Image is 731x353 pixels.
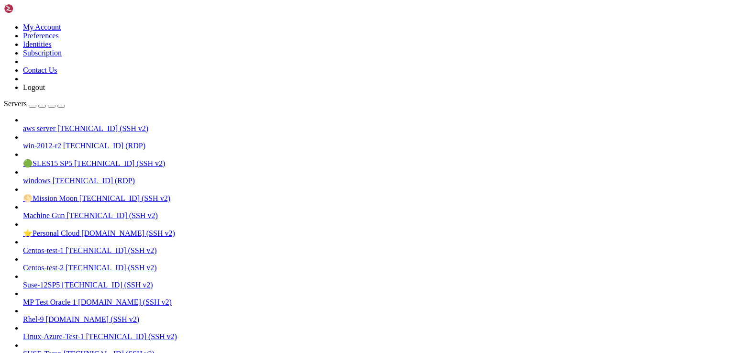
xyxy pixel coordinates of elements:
[66,246,156,254] span: [TECHNICAL_ID] (SSH v2)
[62,281,153,289] span: [TECHNICAL_ID] (SSH v2)
[23,315,44,323] span: Rhel-9
[23,315,727,324] a: Rhel-9 [DOMAIN_NAME] (SSH v2)
[23,124,55,132] span: aws server
[23,281,60,289] span: Suse-12SP5
[23,133,727,150] li: win-2012-r2 [TECHNICAL_ID] (RDP)
[86,332,177,341] span: [TECHNICAL_ID] (SSH v2)
[23,185,727,203] li: 🌕Mission Moon [TECHNICAL_ID] (SSH v2)
[4,99,27,108] span: Servers
[23,332,727,341] a: Linux-Azure-Test-1 [TECHNICAL_ID] (SSH v2)
[23,264,64,272] span: Centos-test-2
[23,238,727,255] li: Centos-test-1 [TECHNICAL_ID] (SSH v2)
[23,220,727,238] li: ⭐Personal Cloud [DOMAIN_NAME] (SSH v2)
[4,4,59,13] img: Shellngn
[23,194,78,202] span: 🌕Mission Moon
[53,176,135,185] span: [TECHNICAL_ID] (RDP)
[23,124,727,133] a: aws server [TECHNICAL_ID] (SSH v2)
[23,23,61,31] a: My Account
[23,116,727,133] li: aws server [TECHNICAL_ID] (SSH v2)
[23,324,727,341] li: Linux-Azure-Test-1 [TECHNICAL_ID] (SSH v2)
[23,40,52,48] a: Identities
[66,264,156,272] span: [TECHNICAL_ID] (SSH v2)
[81,229,175,237] span: [DOMAIN_NAME] (SSH v2)
[23,150,727,168] li: 🟢SLES15 SP5 [TECHNICAL_ID] (SSH v2)
[23,142,61,150] span: win-2012-r2
[23,298,76,306] span: MP Test Oracle 1
[23,83,45,91] a: Logout
[23,229,79,237] span: ⭐Personal Cloud
[23,194,727,203] a: 🌕Mission Moon [TECHNICAL_ID] (SSH v2)
[23,229,727,238] a: ⭐Personal Cloud [DOMAIN_NAME] (SSH v2)
[23,203,727,220] li: Machine Gun [TECHNICAL_ID] (SSH v2)
[23,281,727,289] a: Suse-12SP5 [TECHNICAL_ID] (SSH v2)
[23,264,727,272] a: Centos-test-2 [TECHNICAL_ID] (SSH v2)
[79,194,170,202] span: [TECHNICAL_ID] (SSH v2)
[23,211,727,220] a: Machine Gun [TECHNICAL_ID] (SSH v2)
[23,246,727,255] a: Centos-test-1 [TECHNICAL_ID] (SSH v2)
[63,142,145,150] span: [TECHNICAL_ID] (RDP)
[23,49,62,57] a: Subscription
[23,176,51,185] span: windows
[23,272,727,289] li: Suse-12SP5 [TECHNICAL_ID] (SSH v2)
[46,315,140,323] span: [DOMAIN_NAME] (SSH v2)
[23,176,727,185] a: windows [TECHNICAL_ID] (RDP)
[74,159,165,167] span: [TECHNICAL_ID] (SSH v2)
[23,255,727,272] li: Centos-test-2 [TECHNICAL_ID] (SSH v2)
[23,159,72,167] span: 🟢SLES15 SP5
[23,159,727,168] a: 🟢SLES15 SP5 [TECHNICAL_ID] (SSH v2)
[78,298,172,306] span: [DOMAIN_NAME] (SSH v2)
[23,168,727,185] li: windows [TECHNICAL_ID] (RDP)
[23,307,727,324] li: Rhel-9 [DOMAIN_NAME] (SSH v2)
[57,124,148,132] span: [TECHNICAL_ID] (SSH v2)
[4,99,65,108] a: Servers
[23,32,59,40] a: Preferences
[23,332,84,341] span: Linux-Azure-Test-1
[23,142,727,150] a: win-2012-r2 [TECHNICAL_ID] (RDP)
[67,211,158,220] span: [TECHNICAL_ID] (SSH v2)
[23,246,64,254] span: Centos-test-1
[23,289,727,307] li: MP Test Oracle 1 [DOMAIN_NAME] (SSH v2)
[23,298,727,307] a: MP Test Oracle 1 [DOMAIN_NAME] (SSH v2)
[23,211,65,220] span: Machine Gun
[23,66,57,74] a: Contact Us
